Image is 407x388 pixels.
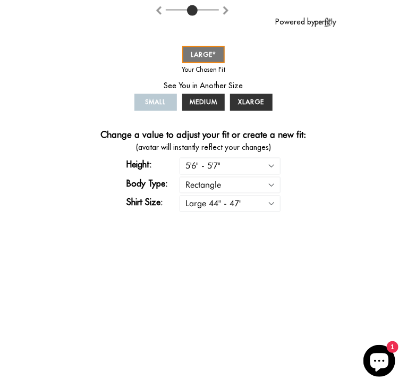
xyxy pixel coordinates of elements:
inbox-online-store-chat: Shopify online store chat [360,345,398,379]
a: MEDIUM [182,94,225,111]
img: perfitly-logo_73ae6c82-e2e3-4a36-81b1-9e913f6ac5a1.png [315,18,336,27]
span: XLARGE [239,98,265,106]
span: SMALL [146,98,166,106]
label: Height: [126,158,180,171]
button: Rotate clockwise [155,3,163,16]
a: LARGE [182,46,225,63]
span: MEDIUM [190,98,217,106]
label: Shirt Size: [126,196,180,209]
a: Powered by [275,17,336,27]
label: Body Type: [126,178,180,190]
a: XLARGE [230,94,273,111]
a: SMALL [134,94,177,111]
span: LARGE [191,50,216,58]
span: (avatar will instantly reflect your changes) [71,142,336,154]
h4: Change a value to adjust your fit or create a new fit: [101,130,307,142]
img: Rotate clockwise [155,6,163,15]
button: Rotate counter clockwise [222,3,230,16]
img: Rotate counter clockwise [222,6,230,15]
